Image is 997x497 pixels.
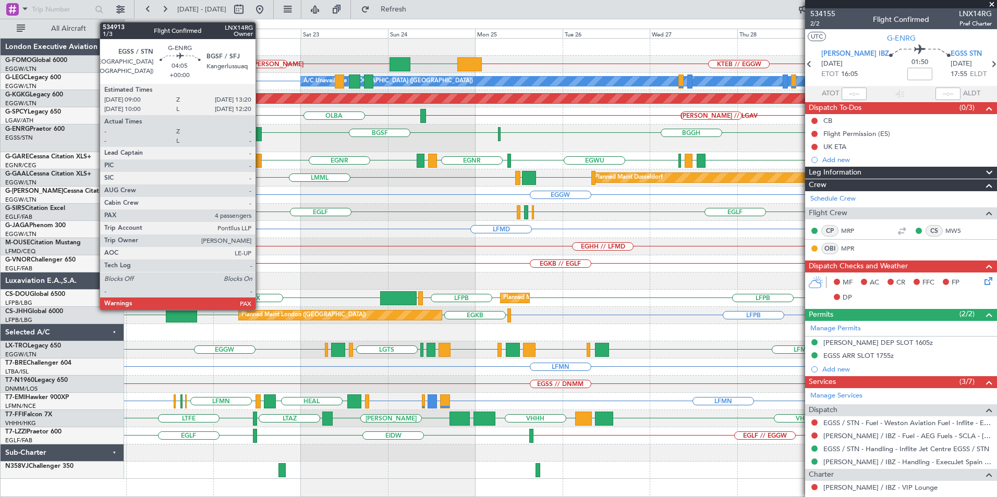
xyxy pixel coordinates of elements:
span: 2/2 [810,19,835,28]
div: OBI [821,243,838,254]
a: G-LEGCLegacy 600 [5,74,61,81]
span: (0/3) [959,102,975,113]
a: G-GARECessna Citation XLS+ [5,154,91,160]
div: CP [821,225,838,237]
a: VHHH/HKG [5,419,36,427]
a: G-SPCYLegacy 650 [5,109,61,115]
span: Dispatch To-Dos [809,102,861,114]
a: G-KGKGLegacy 600 [5,92,63,98]
span: Services [809,376,836,388]
a: T7-BREChallenger 604 [5,360,71,366]
a: G-GAALCessna Citation XLS+ [5,171,91,177]
span: All Aircraft [27,25,110,32]
div: Planned Maint London ([GEOGRAPHIC_DATA]) [241,307,366,323]
a: Manage Permits [810,324,861,334]
a: EGLF/FAB [5,265,32,272]
a: LFPB/LBG [5,316,32,324]
span: T7-BRE [5,360,27,366]
a: T7-N1960Legacy 650 [5,377,68,383]
input: Trip Number [32,2,92,17]
span: G-GAAL [5,171,29,177]
span: [PERSON_NAME] IBZ [821,49,889,59]
a: T7-LZZIPraetor 600 [5,429,62,435]
div: EGSS ARR SLOT 1755z [823,351,894,360]
a: LX-TROLegacy 650 [5,343,61,349]
div: Mon 25 [475,29,562,38]
span: LNX14RG [959,8,992,19]
button: All Aircraft [11,20,113,37]
span: ETOT [821,69,838,80]
span: Refresh [372,6,416,13]
span: Permits [809,309,833,321]
a: EGGW/LTN [5,196,37,204]
span: FFC [922,278,934,288]
span: G-LEGC [5,74,28,81]
span: 534155 [810,8,835,19]
span: G-ENRG [5,126,30,132]
div: Fri 22 [213,29,300,38]
span: N358VJ [5,463,29,469]
div: A/C Unavailable [GEOGRAPHIC_DATA] ([GEOGRAPHIC_DATA]) [303,73,473,89]
div: Sun 24 [388,29,475,38]
a: EGGW/LTN [5,179,37,187]
div: UK ETA [823,142,846,151]
span: T7-LZZI [5,429,27,435]
span: Charter [809,469,834,481]
a: G-ENRGPraetor 600 [5,126,65,132]
a: LFMD/CEQ [5,247,35,255]
a: EGSS / STN - Handling - Inflite Jet Centre EGSS / STN [823,444,989,453]
span: Dispatch Checks and Weather [809,260,908,272]
span: 01:50 [911,57,928,68]
a: M-OUSECitation Mustang [5,240,81,246]
span: [DATE] [821,59,843,69]
a: LGAV/ATH [5,117,33,125]
span: 17:55 [951,69,967,80]
span: G-ENRG [887,33,916,44]
a: G-[PERSON_NAME]Cessna Citation XLS [5,188,121,194]
span: G-KGKG [5,92,30,98]
div: Tue 26 [563,29,650,38]
div: Thu 28 [737,29,824,38]
span: CS-JHH [5,308,28,315]
span: [DATE] - [DATE] [177,5,226,14]
span: CS-DOU [5,291,30,297]
span: ALDT [963,89,980,99]
a: G-SIRSCitation Excel [5,205,65,212]
span: Leg Information [809,167,861,179]
div: [PERSON_NAME] DEP SLOT 1605z [823,338,933,347]
span: G-GARE [5,154,29,160]
span: Flight Crew [809,207,847,219]
span: T7-EMI [5,394,26,401]
a: EGLF/FAB [5,213,32,221]
span: G-FOMO [5,57,32,64]
span: ELDT [970,69,987,80]
a: T7-FFIFalcon 7X [5,412,52,418]
a: EGLF/FAB [5,437,32,444]
a: EGNR/CEG [5,161,37,169]
span: FP [952,278,959,288]
a: EGGW/LTN [5,351,37,358]
a: [PERSON_NAME] / IBZ - VIP Lounge [823,483,938,492]
a: LFMN/NCE [5,402,36,410]
div: Flight Confirmed [873,14,929,25]
div: [DATE] [126,21,144,30]
span: LX-TRO [5,343,28,349]
input: --:-- [842,88,867,100]
div: Add new [822,365,992,374]
span: G-SIRS [5,205,25,212]
a: [PERSON_NAME] / IBZ - Fuel - AEG Fuels - SCLA - [PERSON_NAME] / IBZ [823,431,992,440]
span: G-VNOR [5,257,31,263]
span: T7-N1960 [5,377,34,383]
a: DNMM/LOS [5,385,38,393]
a: CS-DOUGlobal 6500 [5,291,65,297]
a: CS-JHHGlobal 6000 [5,308,63,315]
a: LTBA/ISL [5,368,29,376]
a: G-JAGAPhenom 300 [5,222,66,229]
a: [PERSON_NAME] / IBZ - Handling - ExecuJet Spain [PERSON_NAME] / IBZ [823,457,992,466]
span: G-JAGA [5,222,29,229]
span: ATOT [822,89,839,99]
div: Planned Maint Dusseldorf [594,170,663,185]
a: G-FOMOGlobal 6000 [5,57,67,64]
span: CR [896,278,905,288]
a: EGGW/LTN [5,65,37,73]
